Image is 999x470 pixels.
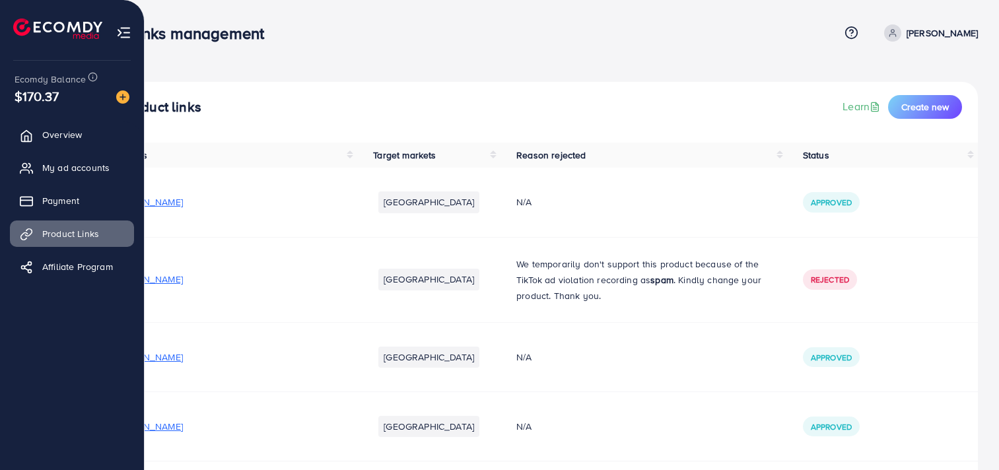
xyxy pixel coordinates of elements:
[373,149,436,162] span: Target markets
[42,260,113,273] span: Affiliate Program
[10,220,134,247] a: Product Links
[74,24,275,43] h3: Product links management
[516,195,532,209] span: N/A
[13,18,102,39] img: logo
[650,273,673,286] strong: spam
[378,347,479,368] li: [GEOGRAPHIC_DATA]
[378,416,479,437] li: [GEOGRAPHIC_DATA]
[901,100,949,114] span: Create new
[907,25,978,41] p: [PERSON_NAME]
[90,99,201,116] h4: Your product links
[516,149,586,162] span: Reason rejected
[10,253,134,280] a: Affiliate Program
[811,352,852,363] span: Approved
[116,25,131,40] img: menu
[378,191,479,213] li: [GEOGRAPHIC_DATA]
[10,121,134,148] a: Overview
[879,24,978,42] a: [PERSON_NAME]
[378,269,479,290] li: [GEOGRAPHIC_DATA]
[888,95,962,119] button: Create new
[811,274,849,285] span: Rejected
[15,86,59,106] span: $170.37
[516,351,532,364] span: N/A
[10,187,134,214] a: Payment
[42,128,82,141] span: Overview
[943,411,989,460] iframe: Chat
[15,73,86,86] span: Ecomdy Balance
[843,99,883,114] a: Learn
[42,161,110,174] span: My ad accounts
[10,154,134,181] a: My ad accounts
[116,90,129,104] img: image
[42,194,79,207] span: Payment
[516,256,771,304] p: We temporarily don't support this product because of the TikTok ad violation recording as . Kindl...
[803,149,829,162] span: Status
[516,420,532,433] span: N/A
[811,421,852,432] span: Approved
[811,197,852,208] span: Approved
[42,227,99,240] span: Product Links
